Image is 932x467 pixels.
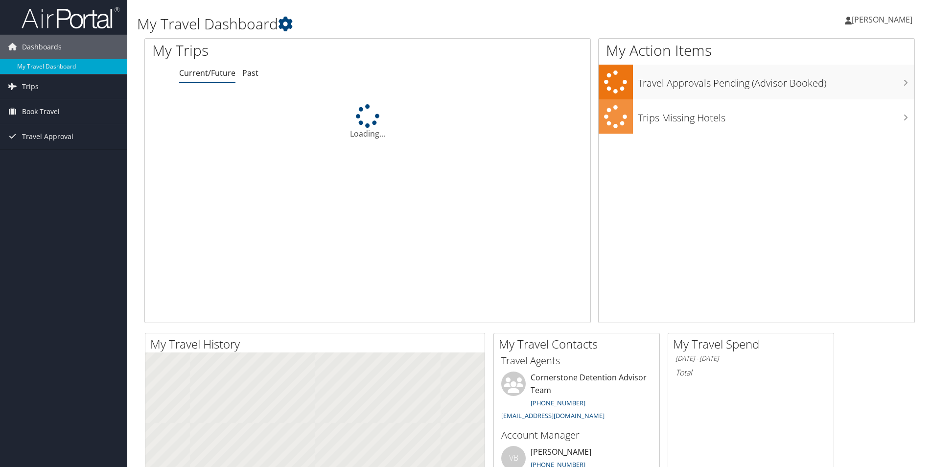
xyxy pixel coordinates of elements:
[152,40,397,61] h1: My Trips
[638,71,914,90] h3: Travel Approvals Pending (Advisor Booked)
[242,68,258,78] a: Past
[599,65,914,99] a: Travel Approvals Pending (Advisor Booked)
[22,124,73,149] span: Travel Approval
[179,68,235,78] a: Current/Future
[599,40,914,61] h1: My Action Items
[638,106,914,125] h3: Trips Missing Hotels
[496,372,657,424] li: Cornerstone Detention Advisor Team
[673,336,834,352] h2: My Travel Spend
[501,354,652,368] h3: Travel Agents
[22,74,39,99] span: Trips
[501,428,652,442] h3: Account Manager
[150,336,485,352] h2: My Travel History
[145,104,590,140] div: Loading...
[845,5,922,34] a: [PERSON_NAME]
[676,367,826,378] h6: Total
[137,14,660,34] h1: My Travel Dashboard
[22,35,62,59] span: Dashboards
[501,411,605,420] a: [EMAIL_ADDRESS][DOMAIN_NAME]
[531,398,585,407] a: [PHONE_NUMBER]
[499,336,659,352] h2: My Travel Contacts
[22,99,60,124] span: Book Travel
[22,6,119,29] img: airportal-logo.png
[852,14,912,25] span: [PERSON_NAME]
[676,354,826,363] h6: [DATE] - [DATE]
[599,99,914,134] a: Trips Missing Hotels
